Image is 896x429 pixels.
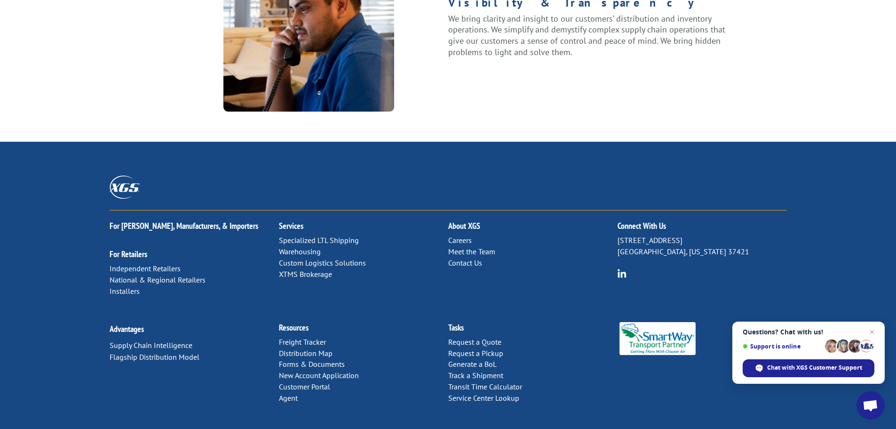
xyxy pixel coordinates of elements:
a: Supply Chain Intelligence [110,340,192,350]
a: Distribution Map [279,348,333,358]
a: Warehousing [279,247,321,256]
a: Open chat [856,391,885,420]
a: Freight Tracker [279,337,326,347]
a: For [PERSON_NAME], Manufacturers, & Importers [110,220,258,231]
a: Meet the Team [448,247,495,256]
a: For Retailers [110,249,147,259]
a: Services [279,220,303,231]
a: About XGS [448,220,480,231]
a: Generate a BoL [448,359,497,369]
a: Independent Retailers [110,264,181,273]
span: Support is online [743,343,822,350]
a: Flagship Distribution Model [110,352,199,362]
a: Custom Logistics Solutions [279,258,366,267]
img: Smartway_Logo [618,322,698,355]
span: Chat with XGS Customer Support [743,359,874,377]
a: Track a Shipment [448,371,503,380]
span: Questions? Chat with us! [743,328,874,336]
h2: Connect With Us [618,222,787,235]
p: We bring clarity and insight to our customers’ distribution and inventory operations. We simplify... [448,13,727,58]
a: Resources [279,322,309,333]
a: Request a Quote [448,337,501,347]
a: Installers [110,286,140,296]
img: XGS_Logos_ALL_2024_All_White [110,176,140,199]
a: Forms & Documents [279,359,345,369]
h2: Tasks [448,324,618,337]
a: Service Center Lookup [448,393,519,403]
a: Transit Time Calculator [448,382,522,391]
a: XTMS Brokerage [279,269,332,279]
a: Contact Us [448,258,482,267]
img: group-6 [618,269,626,278]
a: National & Regional Retailers [110,275,206,284]
a: Careers [448,235,472,245]
a: Customer Portal [279,382,330,391]
span: Chat with XGS Customer Support [767,364,862,372]
a: Advantages [110,324,144,334]
p: [STREET_ADDRESS] [GEOGRAPHIC_DATA], [US_STATE] 37421 [618,235,787,258]
a: New Account Application [279,371,359,380]
a: Request a Pickup [448,348,503,358]
a: Specialized LTL Shipping [279,235,359,245]
a: Agent [279,393,298,403]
